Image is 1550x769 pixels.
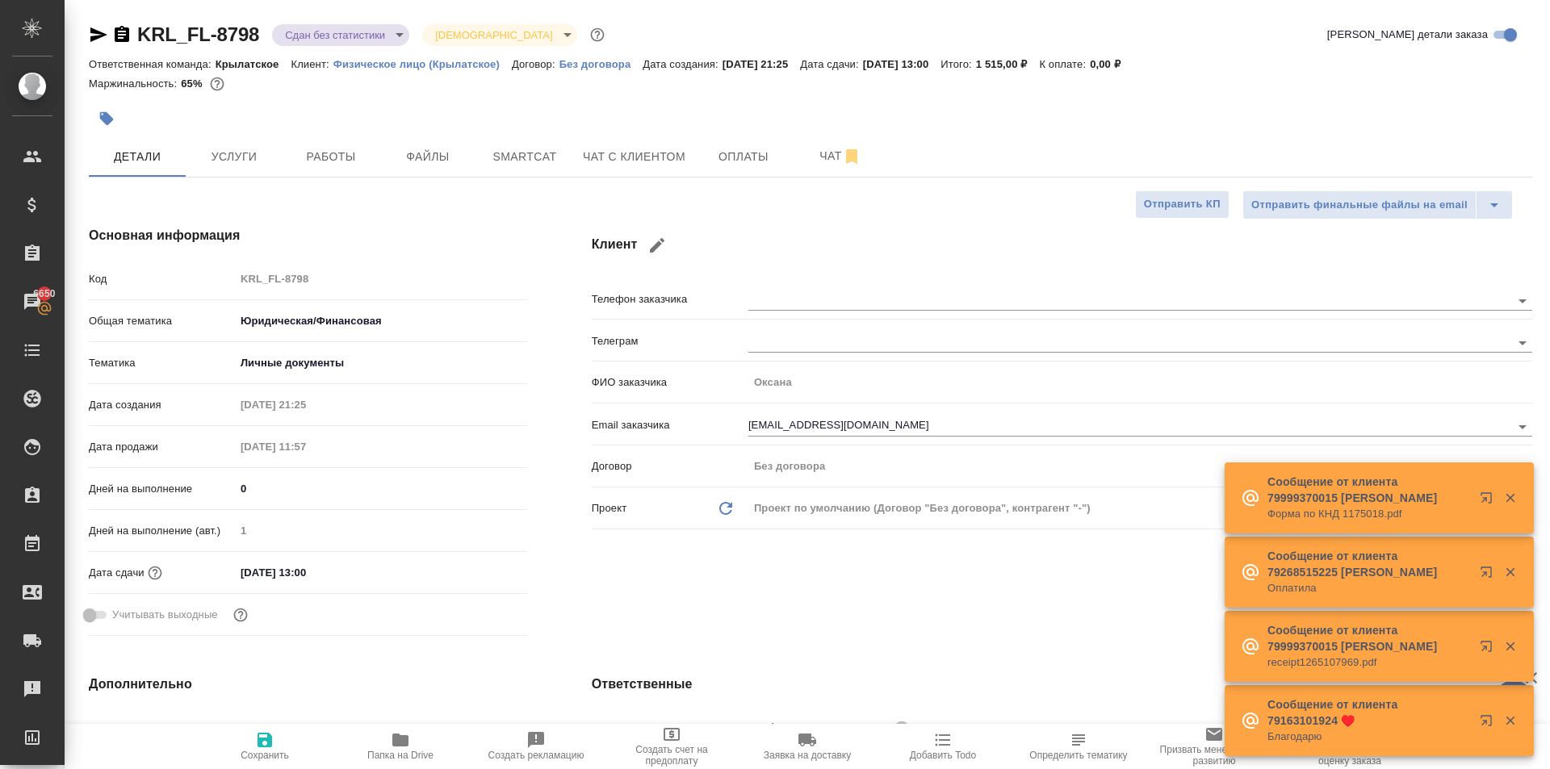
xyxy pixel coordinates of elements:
[235,435,376,458] input: Пустое поле
[1493,491,1527,505] button: Закрыть
[1511,290,1534,312] button: Open
[235,716,527,739] input: Пустое поле
[280,28,390,42] button: Сдан без статистики
[89,523,235,539] p: Дней на выполнение (авт.)
[1267,654,1469,671] p: receipt1265107969.pdf
[940,58,975,70] p: Итого:
[430,28,557,42] button: [DEMOGRAPHIC_DATA]
[587,24,608,45] button: Доп статусы указывают на важность/срочность заказа
[705,147,782,167] span: Оплаты
[1470,704,1509,743] button: Открыть в новой вкладке
[235,519,527,542] input: Пустое поле
[800,58,862,70] p: Дата сдачи:
[559,58,643,70] p: Без договора
[291,58,333,70] p: Клиент:
[235,477,527,500] input: ✎ Введи что-нибудь
[1090,58,1133,70] p: 0,00 ₽
[592,333,748,349] p: Телеграм
[181,77,206,90] p: 65%
[1135,190,1230,219] button: Отправить КП
[235,307,527,335] div: Юридическая/Финансовая
[592,291,748,307] p: Телефон заказчика
[89,397,235,413] p: Дата создания
[764,750,851,761] span: Заявка на доставку
[592,500,627,516] p: Проект
[863,58,941,70] p: [DATE] 13:00
[592,722,748,738] p: Клиентские менеджеры
[98,147,176,167] span: Детали
[112,607,218,623] span: Учитывать выходные
[235,561,376,584] input: ✎ Введи что-нибудь
[89,226,527,245] h4: Основная информация
[1511,416,1534,438] button: Open
[216,58,291,70] p: Крылатское
[197,724,333,769] button: Сохранить
[1511,332,1534,354] button: Open
[1470,482,1509,520] button: Открыть в новой вкладке
[798,721,898,737] span: [PERSON_NAME]
[798,718,915,738] div: [PERSON_NAME]
[235,349,527,377] div: Личные документы
[1267,474,1469,506] p: Сообщение от клиента 79999370015 [PERSON_NAME]
[583,147,685,167] span: Чат с клиентом
[89,355,235,371] p: Тематика
[1156,744,1272,767] span: Призвать менеджера по развитию
[1267,548,1469,580] p: Сообщение от клиента 79268515225 [PERSON_NAME]
[89,313,235,329] p: Общая тематика
[235,393,376,416] input: Пустое поле
[89,439,235,455] p: Дата продажи
[1144,195,1221,214] span: Отправить КП
[1267,729,1469,745] p: Благодарю
[976,58,1040,70] p: 1 515,00 ₽
[592,374,748,391] p: ФИО заказчика
[1242,190,1513,219] div: split button
[748,370,1532,394] input: Пустое поле
[137,23,259,45] a: KRL_FL-8798
[1493,565,1527,579] button: Закрыть
[389,147,467,167] span: Файлы
[592,417,748,433] p: Email заказчика
[753,709,792,748] button: Добавить менеджера
[272,24,409,46] div: Сдан без статистики
[1493,639,1527,654] button: Закрыть
[89,481,235,497] p: Дней на выполнение
[488,750,584,761] span: Создать рекламацию
[512,58,559,70] p: Договор:
[604,724,739,769] button: Создать счет на предоплату
[195,147,273,167] span: Услуги
[422,24,576,46] div: Сдан без статистики
[1267,696,1469,729] p: Сообщение от клиента 79163101924 ♥️
[748,454,1532,478] input: Пустое поле
[486,147,563,167] span: Smartcat
[614,744,730,767] span: Создать счет на предоплату
[89,675,527,694] h4: Дополнительно
[643,58,722,70] p: Дата создания:
[23,286,65,302] span: 6650
[112,25,132,44] button: Скопировать ссылку
[230,604,251,625] button: Выбери, если сб и вс нужно считать рабочими днями для выполнения заказа.
[1327,27,1488,43] span: [PERSON_NAME] детали заказа
[333,724,468,769] button: Папка на Drive
[333,56,512,70] a: Физическое лицо (Крылатское)
[723,58,801,70] p: [DATE] 21:25
[875,724,1011,769] button: Добавить Todo
[1470,556,1509,595] button: Открыть в новой вкладке
[748,495,1532,522] div: Проект по умолчанию (Договор "Без договора", контрагент "-")
[910,750,976,761] span: Добавить Todo
[802,146,879,166] span: Чат
[592,458,748,474] p: Договор
[145,562,165,583] button: Если добавить услуги и заполнить их объемом, то дата рассчитается автоматически
[1267,580,1469,596] p: Оплатила
[241,750,289,761] span: Сохранить
[1011,724,1146,769] button: Определить тематику
[89,58,216,70] p: Ответственная команда:
[235,267,527,290] input: Пустое поле
[592,226,1532,265] h4: Клиент
[367,750,434,761] span: Папка на Drive
[4,282,61,322] a: 6650
[89,101,124,136] button: Добавить тэг
[559,56,643,70] a: Без договора
[333,58,512,70] p: Физическое лицо (Крылатское)
[89,720,235,736] p: Путь на drive
[207,73,228,94] button: 441.25 RUB;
